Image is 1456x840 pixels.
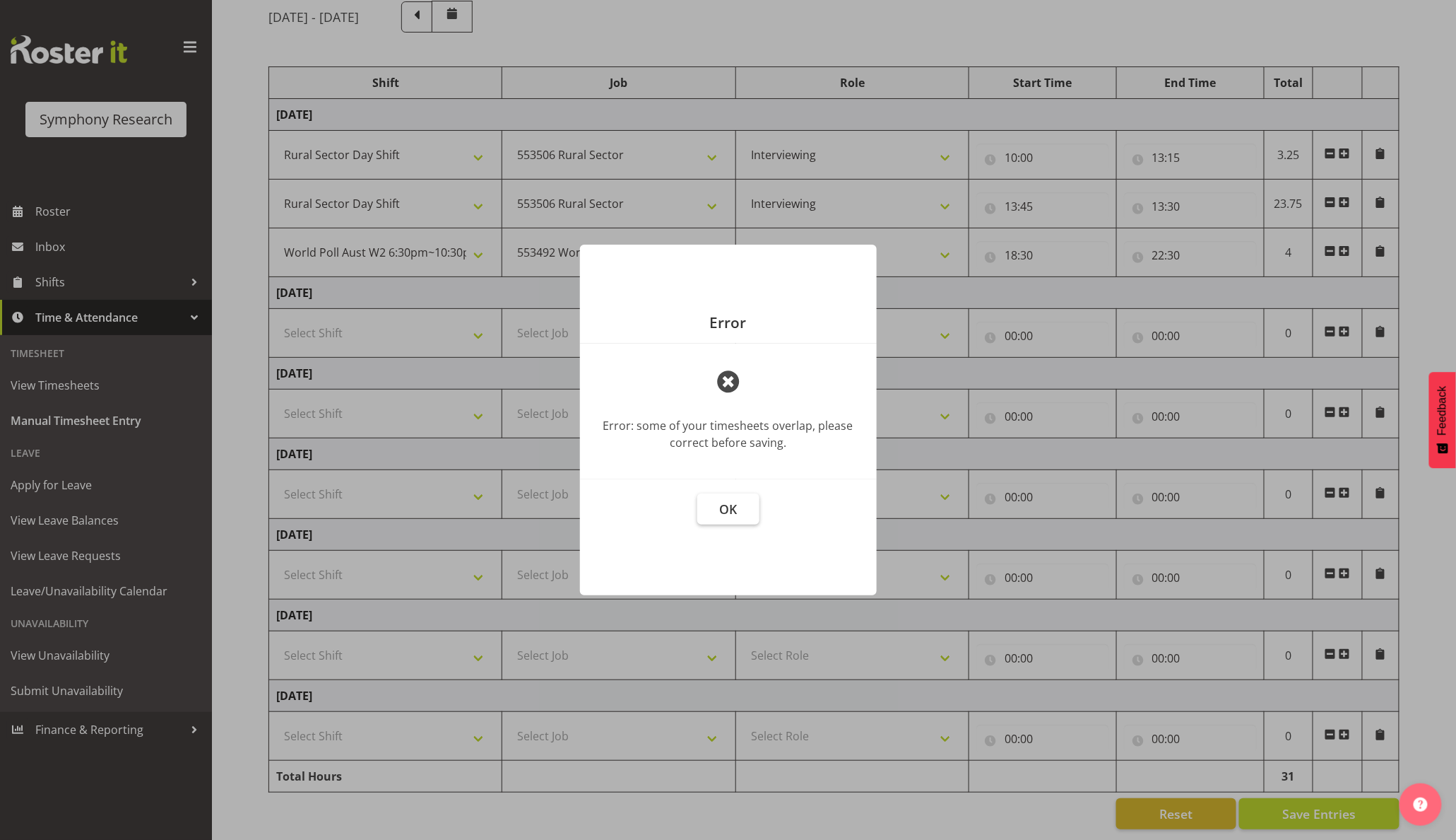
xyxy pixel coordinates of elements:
span: OK [719,501,737,518]
p: Error [594,315,863,330]
img: help-xxl-2.png [1414,798,1428,812]
button: Feedback - Show survey [1429,372,1456,468]
span: Feedback [1436,386,1449,436]
div: Error: some of your timesheets overlap, please correct before saving. [601,417,856,451]
button: OK [697,494,759,525]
